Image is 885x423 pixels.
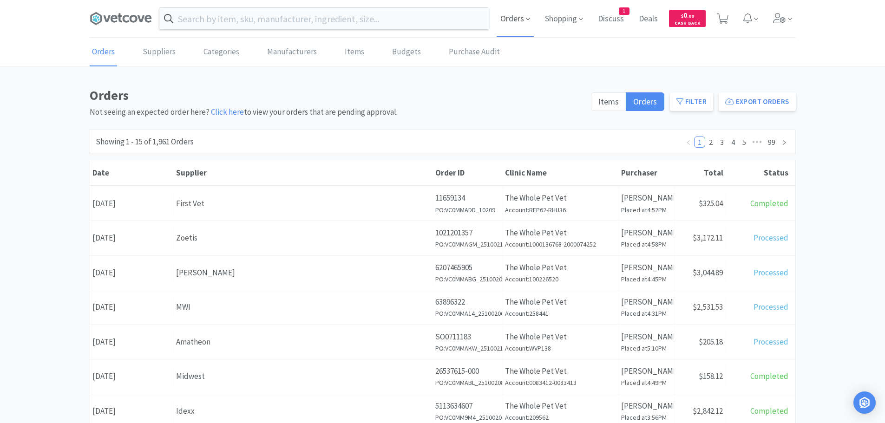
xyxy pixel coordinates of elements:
[716,137,728,148] li: 3
[621,261,672,274] p: [PERSON_NAME]
[505,365,616,377] p: The Whole Pet Vet
[693,406,723,416] span: $2,842.12
[694,137,705,148] li: 1
[621,192,672,204] p: [PERSON_NAME]
[505,296,616,308] p: The Whole Pet Vet
[598,96,619,107] span: Items
[505,239,616,249] h6: Account: 1000136768-2000074252
[90,330,174,354] div: [DATE]
[505,205,616,215] h6: Account: REP62-RHU36
[446,38,502,66] a: Purchase Audit
[633,96,657,107] span: Orders
[505,331,616,343] p: The Whole Pet Vet
[92,168,171,178] div: Date
[176,370,430,383] div: Midwest
[765,137,778,147] a: 99
[675,21,700,27] span: Cash Back
[621,400,672,412] p: [PERSON_NAME]
[435,261,500,274] p: 6207465905
[594,15,628,23] a: Discuss1
[176,232,430,244] div: Zoetis
[693,302,723,312] span: $2,531.53
[750,406,788,416] span: Completed
[750,371,788,381] span: Completed
[90,399,174,423] div: [DATE]
[754,233,788,243] span: Processed
[699,198,723,208] span: $325.04
[719,92,796,111] button: Export Orders
[706,137,716,147] a: 2
[739,137,750,148] li: 5
[435,412,500,423] h6: PO: VC0MM9M4_25100204
[681,11,694,20] span: 0
[683,137,694,148] li: Previous Page
[681,13,683,19] span: $
[699,371,723,381] span: $158.12
[635,15,662,23] a: Deals
[176,168,431,178] div: Supplier
[435,308,500,319] h6: PO: VC0MMA14_25100206
[728,137,739,148] li: 4
[754,302,788,312] span: Processed
[90,85,585,106] h1: Orders
[435,365,500,377] p: 26537615-000
[621,274,672,284] h6: Placed at 4:45PM
[765,137,779,148] li: 99
[754,337,788,347] span: Processed
[176,405,430,417] div: Idexx
[435,400,500,412] p: 5113634607
[435,205,500,215] h6: PO: VC0MMADD_10209
[505,343,616,353] h6: Account: WVP138
[853,391,876,414] div: Open Intercom Messenger
[90,295,174,319] div: [DATE]
[342,38,367,66] a: Items
[687,13,694,19] span: . 00
[621,227,672,239] p: [PERSON_NAME]
[621,412,672,423] h6: Placed at 3:56PM
[435,192,500,204] p: 11659134
[705,137,716,148] li: 2
[621,239,672,249] h6: Placed at 4:58PM
[717,137,727,147] a: 3
[159,8,489,29] input: Search by item, sku, manufacturer, ingredient, size...
[90,38,117,66] a: Orders
[176,267,430,279] div: [PERSON_NAME]
[621,205,672,215] h6: Placed at 4:52PM
[619,8,629,14] span: 1
[779,137,790,148] li: Next Page
[621,343,672,353] h6: Placed at 5:10PM
[739,137,749,147] a: 5
[621,168,672,178] div: Purchaser
[140,38,178,66] a: Suppliers
[699,337,723,347] span: $205.18
[505,377,616,388] h6: Account: 0083412-0083413
[750,137,765,148] li: Next 5 Pages
[435,274,500,284] h6: PO: VC0MMABG_25100207
[265,38,319,66] a: Manufacturers
[435,239,500,249] h6: PO: VC0MMAGM_25100210
[505,261,616,274] p: The Whole Pet Vet
[669,6,706,31] a: $0.00Cash Back
[677,168,723,178] div: Total
[435,331,500,343] p: SO0711183
[505,308,616,319] h6: Account: 258441
[96,136,194,148] div: Showing 1 - 15 of 1,961 Orders
[435,377,500,388] h6: PO: VC0MMABL_25100208
[176,301,430,313] div: MWI
[686,140,691,145] i: icon: left
[435,296,500,308] p: 63896322
[505,412,616,423] h6: Account: 209562
[693,267,723,278] span: $3,044.89
[621,296,672,308] p: [PERSON_NAME]
[621,377,672,388] h6: Placed at 4:49PM
[90,261,174,285] div: [DATE]
[695,137,705,147] a: 1
[750,198,788,208] span: Completed
[90,226,174,250] div: [DATE]
[781,140,787,145] i: icon: right
[435,343,500,353] h6: PO: VC0MMAKW_25100211
[211,107,244,117] a: Click here
[505,227,616,239] p: The Whole Pet Vet
[754,267,788,278] span: Processed
[670,92,713,111] button: Filter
